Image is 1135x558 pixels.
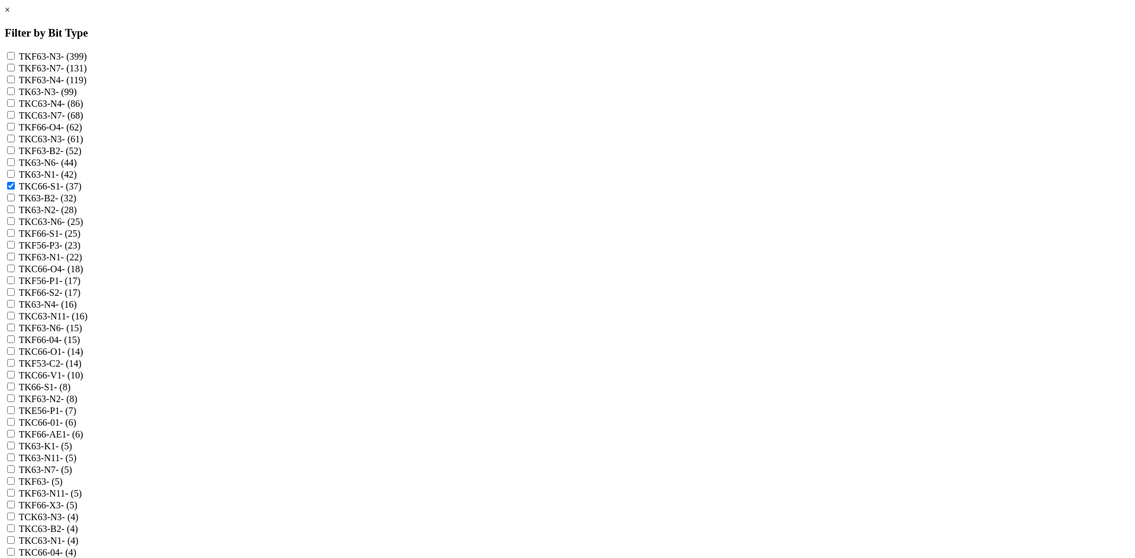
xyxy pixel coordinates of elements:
span: - (4) [61,524,78,534]
a: × [5,5,10,15]
span: - (4) [60,547,76,557]
label: TKE56-P1 [19,406,76,416]
span: - (44) [56,158,77,168]
span: - (10) [62,370,83,380]
label: TKC63-N6 [19,217,83,227]
label: TK63-N6 [19,158,77,168]
span: - (5) [46,477,63,487]
span: - (16) [66,311,87,321]
span: - (18) [62,264,83,274]
label: TK63-N2 [19,205,77,215]
label: TKC66-V1 [19,370,83,380]
span: - (14) [60,358,82,368]
label: TK63-N7 [19,465,72,475]
span: - (5) [56,441,72,451]
span: - (42) [56,169,77,180]
label: TKF63-N6 [19,323,82,333]
span: - (5) [56,465,72,475]
span: - (131) [61,63,87,73]
span: - (22) [61,252,82,262]
span: - (99) [56,87,77,97]
span: - (17) [59,276,80,286]
span: - (16) [56,299,77,309]
label: TKC66-S1 [19,181,82,191]
label: TKF63-N7 [19,63,87,73]
span: - (6) [67,429,83,439]
span: - (8) [54,382,70,392]
span: - (23) [59,240,80,250]
label: TKF66-04 [19,335,80,345]
label: TKF63-N3 [19,51,87,61]
label: TK63-N1 [19,169,77,180]
label: TKF63-N11 [19,488,82,498]
label: TKF66-O4 [19,122,82,132]
label: TKF66-AE1 [19,429,83,439]
span: - (62) [61,122,82,132]
span: - (5) [61,500,77,510]
label: TKC63-N1 [19,536,79,546]
span: - (4) [62,536,79,546]
span: - (28) [56,205,77,215]
span: - (25) [62,217,83,227]
label: TK63-K1 [19,441,72,451]
label: TKC66-O1 [19,347,83,357]
label: TKC63-N4 [19,99,83,109]
span: - (25) [59,229,80,239]
span: - (32) [55,193,76,203]
span: - (37) [60,181,82,191]
label: TKF63-B2 [19,146,82,156]
label: TKF53-C2 [19,358,82,368]
label: TKC66-01 [19,417,76,428]
label: TKF63-N4 [19,75,87,85]
label: TK63-B2 [19,193,76,203]
label: TK63-N3 [19,87,77,97]
label: TKC63-N7 [19,110,83,120]
label: TKF56-P1 [19,276,80,286]
label: TKC63-N3 [19,134,83,144]
span: - (15) [61,323,82,333]
label: TK66-S1 [19,382,71,392]
label: TK63-N4 [19,299,77,309]
h3: Filter by Bit Type [5,27,1130,40]
label: TKF56-P3 [19,240,80,250]
span: - (17) [59,288,80,298]
span: - (7) [60,406,76,416]
label: TCK63-N3 [19,512,79,522]
label: TKF63-N1 [19,252,82,262]
span: - (15) [59,335,80,345]
span: - (52) [60,146,82,156]
label: TKF66-X3 [19,500,77,510]
span: - (4) [62,512,79,522]
span: - (86) [62,99,83,109]
label: TKF66-S2 [19,288,80,298]
label: TK63-N11 [19,453,77,463]
label: TKF63-N2 [19,394,77,404]
span: - (6) [60,417,76,428]
label: TKF63 [19,477,63,487]
span: - (68) [62,110,83,120]
span: - (61) [62,134,83,144]
label: TKF66-S1 [19,229,80,239]
label: TKC63-B2 [19,524,78,534]
span: - (14) [62,347,83,357]
span: - (8) [61,394,77,404]
span: - (5) [60,453,76,463]
label: TKC63-N11 [19,311,87,321]
label: TKC66-04 [19,547,76,557]
span: - (119) [61,75,86,85]
label: TKC66-O4 [19,264,83,274]
span: - (399) [61,51,87,61]
span: - (5) [65,488,82,498]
